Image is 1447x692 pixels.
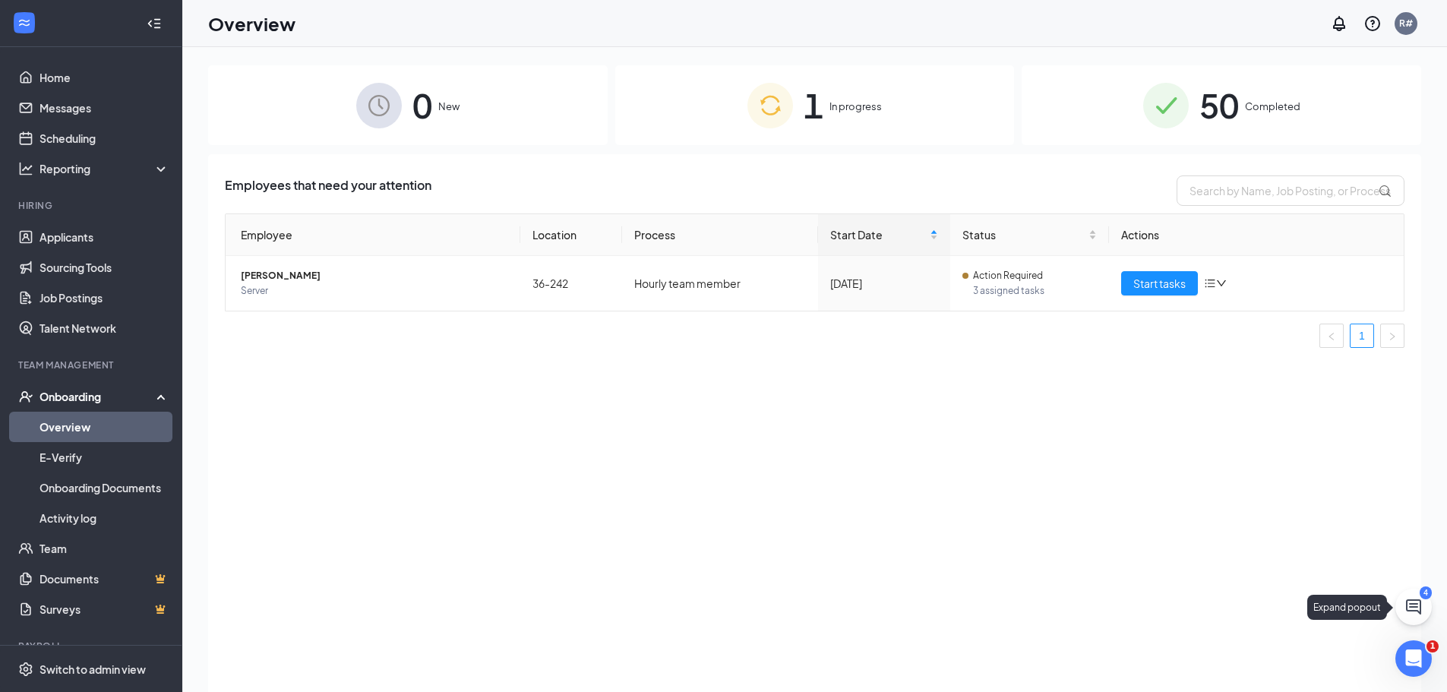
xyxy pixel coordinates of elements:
[1380,324,1404,348] button: right
[208,11,295,36] h1: Overview
[241,268,508,283] span: [PERSON_NAME]
[39,503,169,533] a: Activity log
[39,389,156,404] div: Onboarding
[39,412,169,442] a: Overview
[1327,332,1336,341] span: left
[520,256,623,311] td: 36-242
[1319,324,1344,348] button: left
[18,161,33,176] svg: Analysis
[39,472,169,503] a: Onboarding Documents
[39,313,169,343] a: Talent Network
[39,62,169,93] a: Home
[829,99,882,114] span: In progress
[39,252,169,283] a: Sourcing Tools
[39,93,169,123] a: Messages
[39,123,169,153] a: Scheduling
[39,283,169,313] a: Job Postings
[1380,324,1404,348] li: Next Page
[1121,271,1198,295] button: Start tasks
[39,442,169,472] a: E-Verify
[520,214,623,256] th: Location
[1426,640,1439,653] span: 1
[1351,324,1373,347] a: 1
[18,389,33,404] svg: UserCheck
[950,214,1110,256] th: Status
[804,79,823,131] span: 1
[1109,214,1404,256] th: Actions
[962,226,1086,243] span: Status
[1350,324,1374,348] li: 1
[18,640,166,653] div: Payroll
[1420,586,1432,599] div: 4
[1204,277,1216,289] span: bars
[18,359,166,371] div: Team Management
[1388,332,1397,341] span: right
[622,214,818,256] th: Process
[1330,14,1348,33] svg: Notifications
[225,175,431,206] span: Employees that need your attention
[39,161,170,176] div: Reporting
[39,594,169,624] a: SurveysCrown
[622,256,818,311] td: Hourly team member
[39,222,169,252] a: Applicants
[1216,278,1227,289] span: down
[39,662,146,677] div: Switch to admin view
[17,15,32,30] svg: WorkstreamLogo
[18,199,166,212] div: Hiring
[241,283,508,299] span: Server
[1404,598,1423,616] svg: ChatActive
[1307,595,1387,620] div: Expand popout
[226,214,520,256] th: Employee
[973,283,1098,299] span: 3 assigned tasks
[1245,99,1300,114] span: Completed
[1199,79,1239,131] span: 50
[1177,175,1404,206] input: Search by Name, Job Posting, or Process
[438,99,460,114] span: New
[1395,640,1432,677] iframe: Intercom live chat
[1319,324,1344,348] li: Previous Page
[973,268,1043,283] span: Action Required
[39,564,169,594] a: DocumentsCrown
[1395,589,1432,625] button: ChatActive
[147,16,162,31] svg: Collapse
[39,533,169,564] a: Team
[412,79,432,131] span: 0
[1133,275,1186,292] span: Start tasks
[1363,14,1382,33] svg: QuestionInfo
[830,275,938,292] div: [DATE]
[18,662,33,677] svg: Settings
[830,226,927,243] span: Start Date
[1399,17,1413,30] div: R#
